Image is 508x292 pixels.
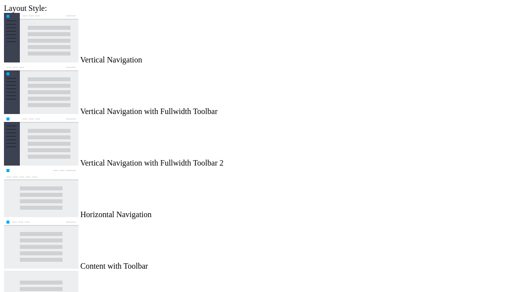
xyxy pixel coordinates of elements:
span: Horizontal Navigation [80,210,152,219]
img: vertical-nav.jpg [4,13,78,62]
md-radio-button: Vertical Navigation with Fullwidth Toolbar [4,64,504,116]
img: content-with-toolbar.jpg [4,219,78,269]
div: Layout Style: [4,4,504,13]
img: vertical-nav-with-full-toolbar.jpg [4,64,78,114]
span: Vertical Navigation with Fullwidth Toolbar 2 [80,159,224,167]
md-radio-button: Horizontal Navigation [4,168,504,219]
img: vertical-nav-with-full-toolbar-2.jpg [4,116,78,166]
md-radio-button: Vertical Navigation [4,13,504,64]
span: Vertical Navigation [80,56,142,64]
span: Content with Toolbar [80,262,148,270]
span: Vertical Navigation with Fullwidth Toolbar [80,107,218,116]
img: horizontal-nav.jpg [4,168,78,217]
md-radio-button: Content with Toolbar [4,219,504,271]
md-radio-button: Vertical Navigation with Fullwidth Toolbar 2 [4,116,504,168]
